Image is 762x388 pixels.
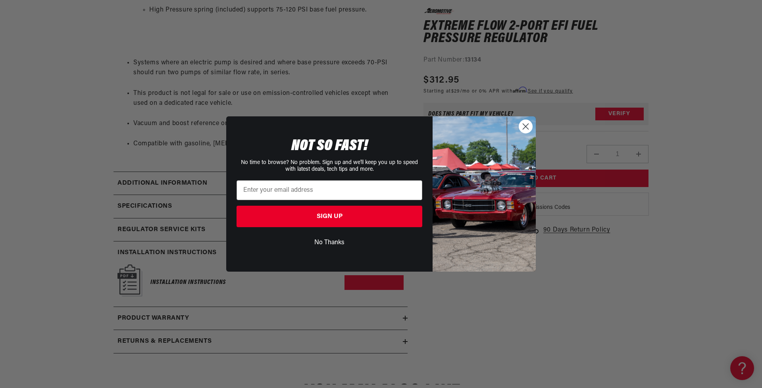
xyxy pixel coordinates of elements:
[237,180,422,200] input: Enter your email address
[237,235,422,250] button: No Thanks
[291,138,368,154] span: NOT SO FAST!
[241,160,418,172] span: No time to browse? No problem. Sign up and we'll keep you up to speed with latest deals, tech tip...
[519,120,533,133] button: Close dialog
[237,206,422,227] button: SIGN UP
[433,116,536,271] img: 85cdd541-2605-488b-b08c-a5ee7b438a35.jpeg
